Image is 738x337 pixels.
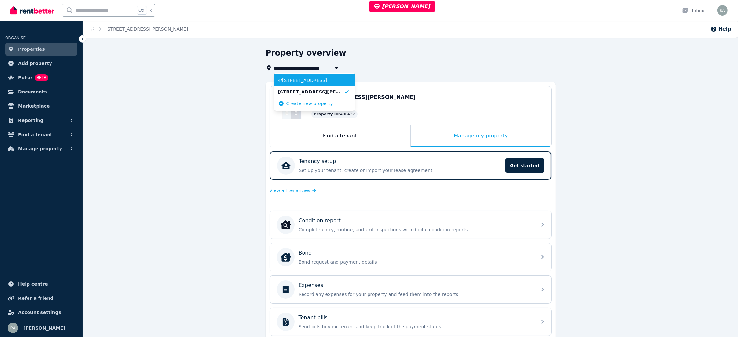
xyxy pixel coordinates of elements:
[18,88,47,96] span: Documents
[299,167,501,174] p: Set up your tenant, create or import your lease agreement
[137,6,147,15] span: Ctrl
[18,294,53,302] span: Refer a friend
[270,243,551,271] a: BondBondBond request and payment details
[5,36,26,40] span: ORGANISE
[10,5,54,15] img: RentBetter
[311,110,358,118] div: : 400437
[18,131,52,138] span: Find a tenant
[83,21,196,38] nav: Breadcrumb
[278,89,343,95] span: [STREET_ADDRESS][PERSON_NAME]
[299,291,533,298] p: Record any expenses for your property and feed them into the reports
[35,74,48,81] span: BETA
[299,158,336,165] p: Tenancy setup
[299,226,533,233] p: Complete entry, routine, and exit inspections with digital condition reports
[299,281,323,289] p: Expenses
[278,77,343,83] span: 4/[STREET_ADDRESS]
[710,25,732,33] button: Help
[505,158,544,173] span: Get started
[266,48,346,58] h1: Property overview
[5,57,77,70] a: Add property
[5,306,77,319] a: Account settings
[314,112,339,117] span: Property ID
[299,217,341,224] p: Condition report
[5,292,77,305] a: Refer a friend
[270,187,316,194] a: View all tenancies
[299,249,312,257] p: Bond
[18,116,43,124] span: Reporting
[5,277,77,290] a: Help centre
[5,114,77,127] button: Reporting
[18,102,50,110] span: Marketplace
[281,252,291,262] img: Bond
[299,314,328,321] p: Tenant bills
[18,45,45,53] span: Properties
[717,5,728,16] img: Rochelle Alvarez
[149,8,152,13] span: k
[18,309,61,316] span: Account settings
[5,142,77,155] button: Manage property
[374,3,430,9] span: [PERSON_NAME]
[18,280,48,288] span: Help centre
[270,187,310,194] span: View all tenancies
[270,308,551,336] a: Tenant billsSend bills to your tenant and keep track of the payment status
[682,7,704,14] div: Inbox
[5,71,77,84] a: PulseBETA
[18,145,62,153] span: Manage property
[23,324,65,332] span: [PERSON_NAME]
[299,323,533,330] p: Send bills to your tenant and keep track of the payment status
[270,276,551,303] a: ExpensesRecord any expenses for your property and feed them into the reports
[5,43,77,56] a: Properties
[299,259,533,265] p: Bond request and payment details
[281,220,291,230] img: Condition report
[5,100,77,113] a: Marketplace
[8,323,18,333] img: Rochelle Alvarez
[286,100,333,107] span: Create new property
[106,27,188,32] a: [STREET_ADDRESS][PERSON_NAME]
[411,125,551,147] div: Manage my property
[270,125,410,147] div: Find a tenant
[18,74,32,82] span: Pulse
[5,85,77,98] a: Documents
[5,128,77,141] button: Find a tenant
[270,211,551,239] a: Condition reportCondition reportComplete entry, routine, and exit inspections with digital condit...
[18,60,52,67] span: Add property
[311,94,416,100] span: [STREET_ADDRESS][PERSON_NAME]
